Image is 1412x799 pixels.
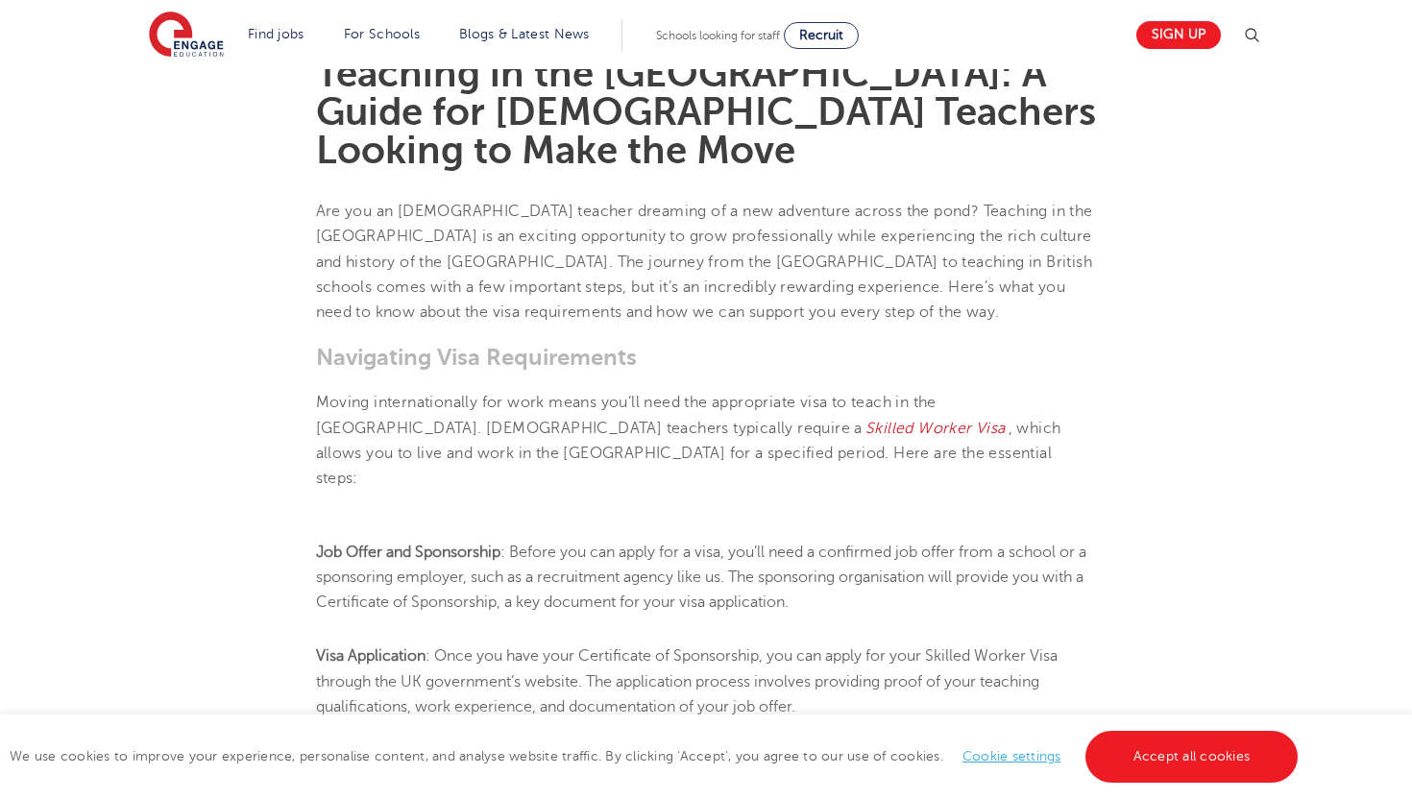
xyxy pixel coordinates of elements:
b: Visa Application [316,647,426,665]
a: Find jobs [248,27,304,41]
span: Schools looking for staff [656,29,780,42]
span: : Once you have your Certificate of Sponsorship, you can apply for your Skilled Worker Visa throu... [316,647,1058,715]
span: Moving internationally for work means you’ll need the appropriate visa to teach in the [GEOGRAPHI... [316,394,937,436]
span: , which allows you to live and work in the [GEOGRAPHIC_DATA] for a specified period. Here are the... [316,420,1061,488]
span: Are you an [DEMOGRAPHIC_DATA] teacher dreaming of a new adventure across the pond? Teaching in th... [316,203,1093,321]
b: Job Offer and Sponsorship [316,544,500,561]
b: Navigating Visa Requirements [316,344,637,371]
a: Sign up [1136,21,1221,49]
a: Recruit [784,22,859,49]
a: For Schools [344,27,420,41]
span: Skilled Worker Visa [865,420,1006,437]
span: Recruit [799,28,843,42]
span: We use cookies to improve your experience, personalise content, and analyse website traffic. By c... [10,749,1302,763]
a: Cookie settings [962,749,1061,763]
span: : Before you can apply for a visa, you’ll need a confirmed job offer from a school or a sponsorin... [316,544,1086,612]
a: Accept all cookies [1085,731,1299,783]
img: Engage Education [149,12,224,60]
h1: Teaching in the [GEOGRAPHIC_DATA]: A Guide for [DEMOGRAPHIC_DATA] Teachers Looking to Make the Move [316,55,1097,170]
a: Blogs & Latest News [459,27,590,41]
